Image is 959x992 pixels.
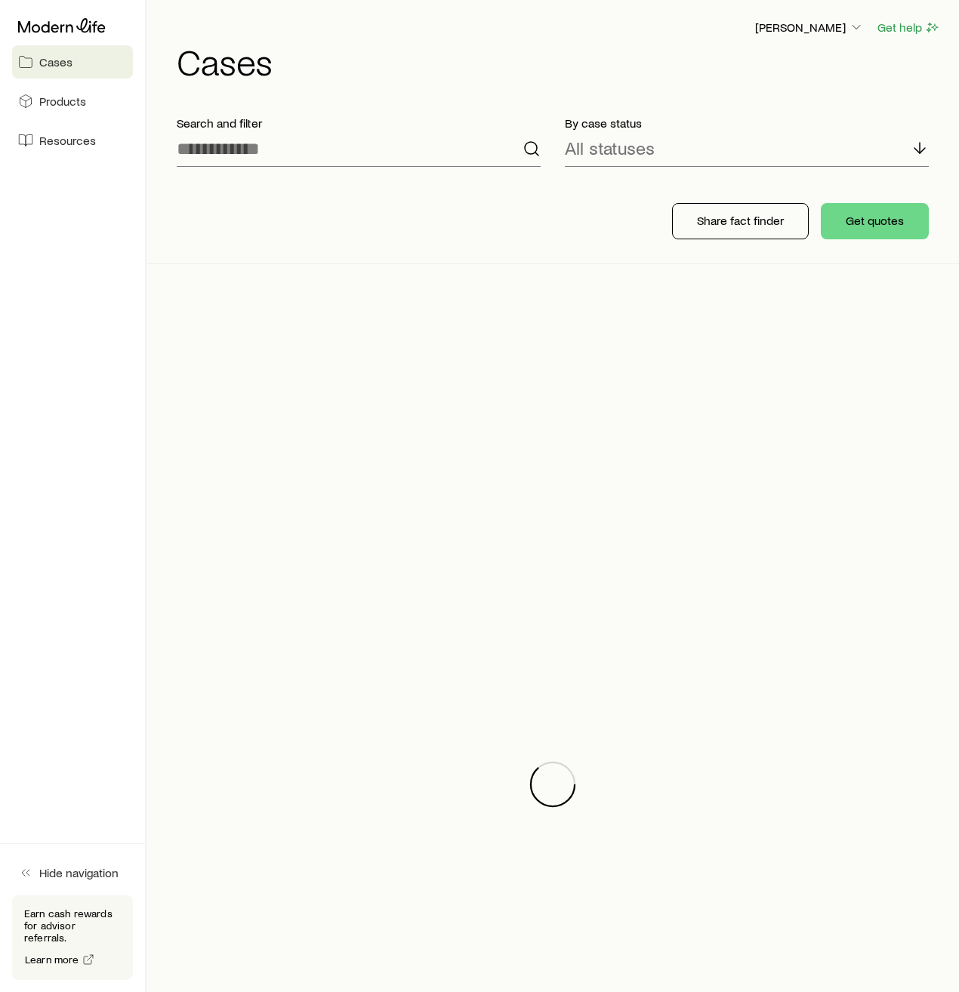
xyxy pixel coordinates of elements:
[39,54,72,69] span: Cases
[755,20,864,35] p: [PERSON_NAME]
[565,137,655,159] p: All statuses
[697,213,784,228] p: Share fact finder
[754,19,865,37] button: [PERSON_NAME]
[25,954,79,965] span: Learn more
[672,203,809,239] button: Share fact finder
[877,19,941,36] button: Get help
[177,116,541,131] p: Search and filter
[39,94,86,109] span: Products
[12,45,133,79] a: Cases
[12,856,133,889] button: Hide navigation
[39,133,96,148] span: Resources
[565,116,929,131] p: By case status
[177,43,941,79] h1: Cases
[821,203,929,239] button: Get quotes
[24,907,121,944] p: Earn cash rewards for advisor referrals.
[12,85,133,118] a: Products
[12,895,133,980] div: Earn cash rewards for advisor referrals.Learn more
[12,124,133,157] a: Resources
[39,865,119,880] span: Hide navigation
